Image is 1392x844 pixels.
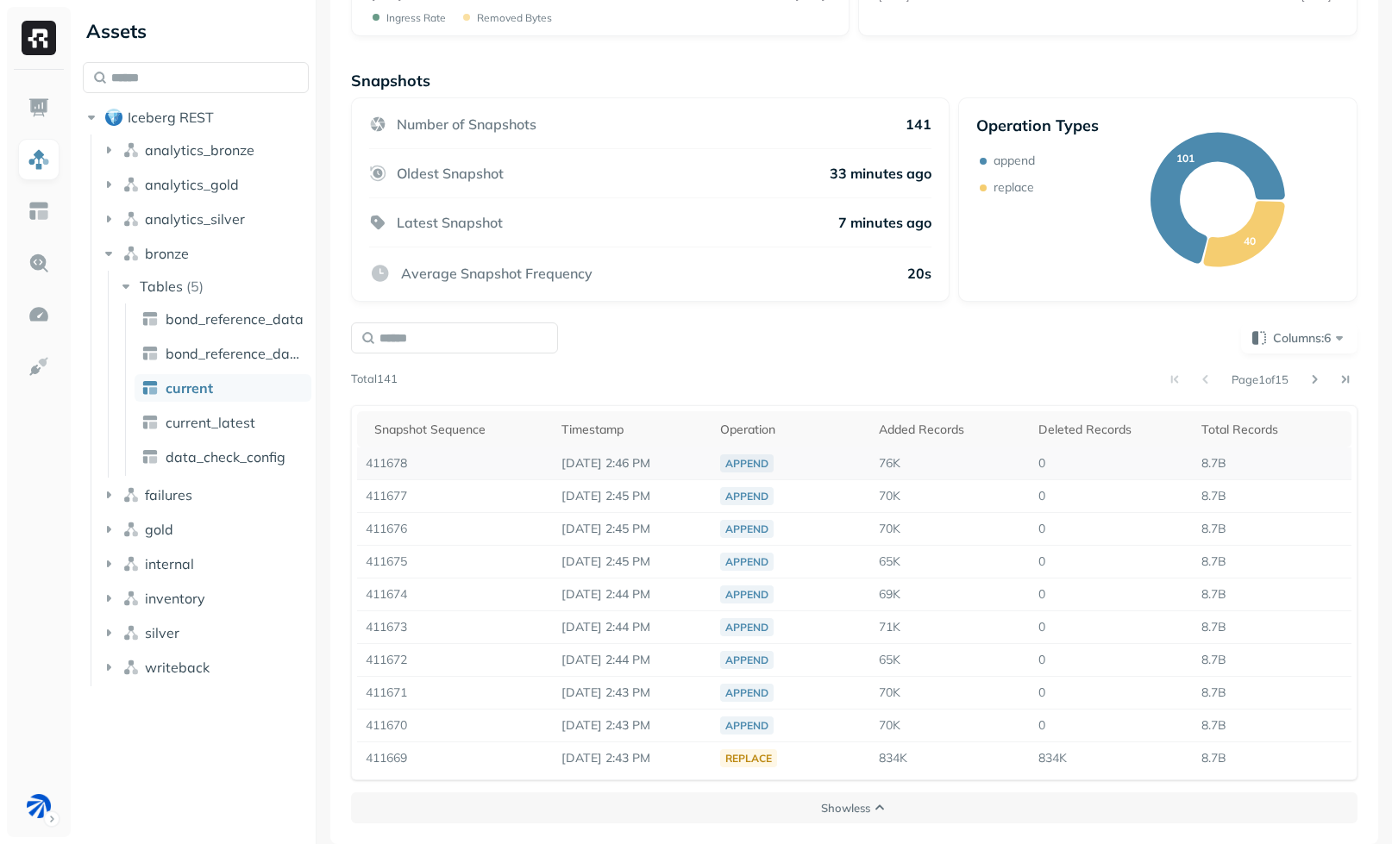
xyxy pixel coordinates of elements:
[351,792,1358,823] button: Showless
[27,794,51,818] img: BAM
[720,487,774,505] div: append
[357,611,553,644] td: 411673
[1038,619,1045,635] span: 0
[879,717,900,733] span: 70K
[122,210,140,228] img: namespace
[357,710,553,742] td: 411670
[720,520,774,538] div: append
[561,652,703,668] p: Oct 15, 2025 2:44 PM
[122,141,140,159] img: namespace
[879,586,900,602] span: 69K
[879,685,900,700] span: 70K
[1201,685,1226,700] span: 8.7B
[1201,455,1226,471] span: 8.7B
[401,265,593,282] p: Average Snapshot Frequency
[561,619,703,635] p: Oct 15, 2025 2:44 PM
[122,555,140,572] img: namespace
[122,245,140,262] img: namespace
[821,800,870,816] p: Show less
[357,742,553,775] td: 411669
[100,585,310,612] button: inventory
[1038,419,1184,440] div: Deleted Records
[374,419,544,440] div: Snapshot Sequence
[879,619,900,635] span: 71K
[166,414,255,431] span: current_latest
[145,486,192,503] span: failures
[1244,234,1256,247] text: 40
[100,171,310,198] button: analytics_gold
[357,546,553,578] td: 411675
[879,419,1020,440] div: Added Records
[1038,750,1067,766] span: 834K
[994,153,1035,169] p: append
[145,590,205,607] span: inventory
[166,448,285,466] span: data_check_config
[128,109,214,126] span: Iceberg REST
[976,116,1099,135] p: Operation Types
[28,355,50,378] img: Integrations
[105,109,122,126] img: root
[1038,652,1045,667] span: 0
[135,443,311,471] a: data_check_config
[1038,553,1045,569] span: 0
[397,116,536,133] p: Number of Snapshots
[1201,750,1226,766] span: 8.7B
[561,750,703,766] p: Oct 15, 2025 2:43 PM
[1241,322,1358,353] button: Columns:6
[28,200,50,222] img: Asset Explorer
[28,148,50,171] img: Assets
[561,717,703,734] p: Oct 15, 2025 2:43 PM
[879,750,907,766] span: 834K
[135,374,311,402] a: current
[561,586,703,603] p: Oct 15, 2025 2:44 PM
[100,550,310,578] button: internal
[561,521,703,537] p: Oct 15, 2025 2:45 PM
[561,419,703,440] div: Timestamp
[397,165,504,182] p: Oldest Snapshot
[141,448,159,466] img: table
[145,141,254,159] span: analytics_bronze
[166,379,213,397] span: current
[100,205,310,233] button: analytics_silver
[145,659,210,676] span: writeback
[386,11,446,24] p: Ingress Rate
[561,553,703,570] p: Oct 15, 2025 2:45 PM
[720,651,774,669] div: append
[145,245,189,262] span: bronze
[122,176,140,193] img: namespace
[1038,521,1045,536] span: 0
[720,684,774,702] div: append
[122,624,140,641] img: namespace
[135,305,311,333] a: bond_reference_data
[122,521,140,538] img: namespace
[135,340,311,367] a: bond_reference_data_latest
[100,653,310,681] button: writeback
[357,677,553,710] td: 411671
[1038,488,1045,503] span: 0
[838,214,931,231] p: 7 minutes ago
[879,455,900,471] span: 76K
[141,379,159,397] img: table
[141,414,159,431] img: table
[1273,329,1348,347] span: Columns: 6
[1201,521,1226,536] span: 8.7B
[141,345,159,362] img: table
[720,553,774,571] div: append
[135,409,311,436] a: current_latest
[879,553,900,569] span: 65K
[140,278,183,295] span: Tables
[1201,619,1226,635] span: 8.7B
[1201,419,1343,440] div: Total Records
[720,618,774,636] div: append
[1201,586,1226,602] span: 8.7B
[83,17,309,45] div: Assets
[145,210,245,228] span: analytics_silver
[561,488,703,504] p: Oct 15, 2025 2:45 PM
[83,103,309,131] button: Iceberg REST
[357,513,553,546] td: 411676
[166,310,304,328] span: bond_reference_data
[28,97,50,119] img: Dashboard
[1038,717,1045,733] span: 0
[186,278,204,295] p: ( 5 )
[357,447,553,480] td: 411678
